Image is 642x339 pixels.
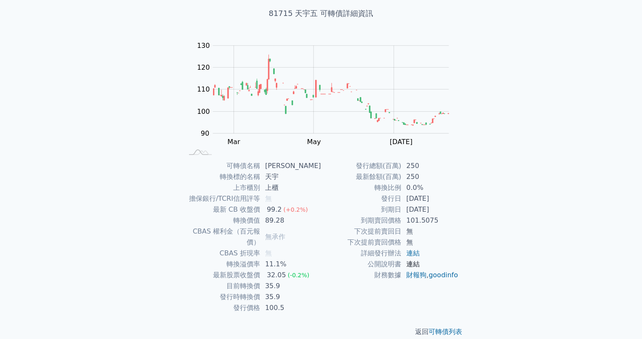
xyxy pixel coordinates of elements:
[406,249,420,257] a: 連結
[197,42,210,50] tspan: 130
[183,259,260,270] td: 轉換溢價率
[260,182,321,193] td: 上櫃
[321,193,401,204] td: 發行日
[321,160,401,171] td: 發行總額(百萬)
[260,292,321,302] td: 35.9
[213,55,449,126] g: Series
[401,270,459,281] td: ,
[173,8,469,19] h1: 81715 天宇五 可轉債詳細資訊
[173,327,469,337] p: 返回
[401,226,459,237] td: 無
[401,193,459,204] td: [DATE]
[401,204,459,215] td: [DATE]
[321,248,401,259] td: 詳細發行辦法
[321,182,401,193] td: 轉換比例
[321,204,401,215] td: 到期日
[401,160,459,171] td: 250
[197,63,210,71] tspan: 120
[183,302,260,313] td: 發行價格
[401,182,459,193] td: 0.0%
[183,270,260,281] td: 最新股票收盤價
[265,194,272,202] span: 無
[265,270,288,281] div: 32.05
[390,138,413,146] tspan: [DATE]
[284,206,308,213] span: (+0.2%)
[260,302,321,313] td: 100.5
[288,272,310,279] span: (-0.2%)
[321,259,401,270] td: 公開說明書
[260,215,321,226] td: 89.28
[260,281,321,292] td: 35.9
[401,237,459,248] td: 無
[183,160,260,171] td: 可轉債名稱
[401,171,459,182] td: 250
[321,215,401,226] td: 到期賣回價格
[183,182,260,193] td: 上市櫃別
[183,215,260,226] td: 轉換價值
[183,226,260,248] td: CBAS 權利金（百元報價）
[183,171,260,182] td: 轉換標的名稱
[201,129,209,137] tspan: 90
[228,138,241,146] tspan: Mar
[321,226,401,237] td: 下次提前賣回日
[265,233,285,241] span: 無承作
[307,138,321,146] tspan: May
[321,270,401,281] td: 財務數據
[260,171,321,182] td: 天宇
[265,204,284,215] div: 99.2
[429,328,462,336] a: 可轉債列表
[183,281,260,292] td: 目前轉換價
[183,292,260,302] td: 發行時轉換價
[260,160,321,171] td: [PERSON_NAME]
[183,248,260,259] td: CBAS 折現率
[429,271,458,279] a: goodinfo
[401,215,459,226] td: 101.5075
[197,85,210,93] tspan: 110
[183,193,260,204] td: 擔保銀行/TCRI信用評等
[260,259,321,270] td: 11.1%
[197,108,210,116] tspan: 100
[265,249,272,257] span: 無
[321,237,401,248] td: 下次提前賣回價格
[406,271,426,279] a: 財報狗
[406,260,420,268] a: 連結
[321,171,401,182] td: 最新餘額(百萬)
[183,204,260,215] td: 最新 CB 收盤價
[193,42,462,163] g: Chart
